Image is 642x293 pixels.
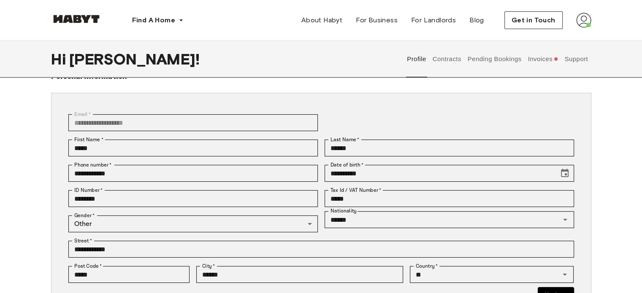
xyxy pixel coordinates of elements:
[132,15,175,25] span: Find A Home
[411,15,456,25] span: For Landlords
[431,40,462,78] button: Contracts
[74,161,112,169] label: Phone number
[51,50,69,68] span: Hi
[68,114,318,131] div: You can't change your email address at the moment. Please reach out to customer support in case y...
[406,40,428,78] button: Profile
[74,212,95,219] label: Gender
[301,15,342,25] span: About Habyt
[527,40,559,78] button: Invoices
[330,186,381,194] label: Tax Id / VAT Number
[559,269,571,280] button: Open
[556,165,573,182] button: Choose date, selected date is May 1, 1998
[69,50,200,68] span: [PERSON_NAME] !
[563,40,589,78] button: Support
[466,40,523,78] button: Pending Bookings
[330,207,357,215] label: Nationality
[504,11,563,29] button: Get in Touch
[74,136,103,143] label: First Name
[404,12,463,29] a: For Landlords
[74,262,102,270] label: Post Code
[330,161,363,169] label: Date of birth
[404,40,591,78] div: user profile tabs
[349,12,404,29] a: For Business
[51,15,102,23] img: Habyt
[202,262,215,270] label: City
[576,13,591,28] img: avatar
[125,12,190,29] button: Find A Home
[295,12,349,29] a: About Habyt
[74,237,92,245] label: Street
[74,186,103,194] label: ID Number
[68,215,318,232] div: Other
[74,110,91,118] label: Email
[512,15,555,25] span: Get in Touch
[356,15,398,25] span: For Business
[416,262,438,270] label: Country
[469,15,484,25] span: Blog
[330,136,360,143] label: Last Name
[463,12,491,29] a: Blog
[559,214,571,226] button: Open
